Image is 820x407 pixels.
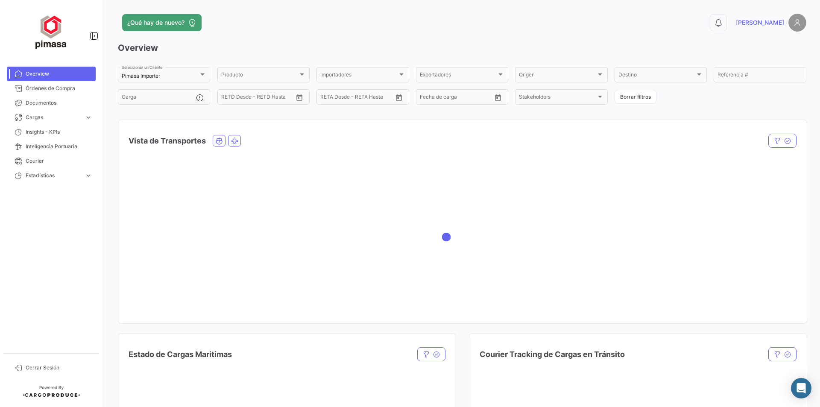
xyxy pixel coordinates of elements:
span: Courier [26,157,92,165]
button: Air [228,135,240,146]
span: Importadores [320,73,397,79]
span: Stakeholders [519,95,596,101]
h4: Vista de Transportes [129,135,206,147]
button: Open calendar [293,91,306,104]
input: Desde [320,95,336,101]
span: Estadísticas [26,172,81,179]
div: Abrir Intercom Messenger [791,378,811,398]
span: Insights - KPIs [26,128,92,136]
span: Exportadores [420,73,497,79]
span: Producto [221,73,298,79]
span: Origen [519,73,596,79]
span: Inteligencia Portuaria [26,143,92,150]
mat-select-trigger: Pimasa Importer [122,73,160,79]
a: Insights - KPIs [7,125,96,139]
span: Overview [26,70,92,78]
button: ¿Qué hay de nuevo? [122,14,202,31]
span: Documentos [26,99,92,107]
a: Overview [7,67,96,81]
img: placeholder-user.png [788,14,806,32]
span: Cerrar Sesión [26,364,92,372]
button: Borrar filtros [615,90,656,104]
input: Hasta [441,95,475,101]
input: Hasta [342,95,376,101]
a: Courier [7,154,96,168]
a: Órdenes de Compra [7,81,96,96]
button: Open calendar [392,91,405,104]
input: Desde [221,95,237,101]
h3: Overview [118,42,806,54]
span: expand_more [85,114,92,121]
span: [PERSON_NAME] [736,18,784,27]
span: Destino [618,73,695,79]
a: Documentos [7,96,96,110]
h4: Courier Tracking de Cargas en Tránsito [480,348,625,360]
span: ¿Qué hay de nuevo? [127,18,184,27]
input: Desde [420,95,435,101]
span: Cargas [26,114,81,121]
a: Inteligencia Portuaria [7,139,96,154]
span: expand_more [85,172,92,179]
h4: Estado de Cargas Maritimas [129,348,232,360]
img: ff117959-d04a-4809-8d46-49844dc85631.png [30,10,73,53]
button: Open calendar [492,91,504,104]
span: Órdenes de Compra [26,85,92,92]
input: Hasta [243,95,277,101]
button: Ocean [213,135,225,146]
